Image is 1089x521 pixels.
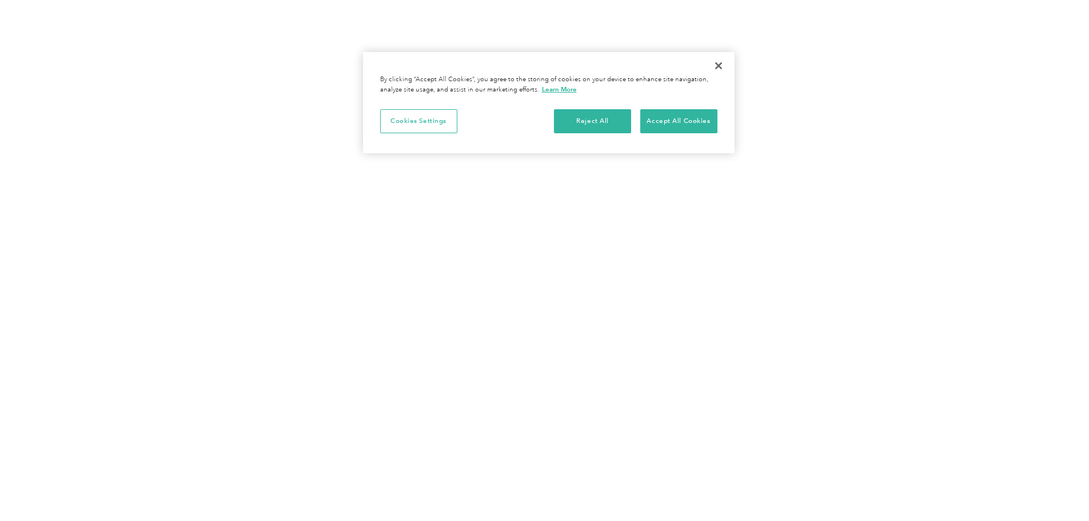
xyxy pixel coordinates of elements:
[554,109,631,133] button: Reject All
[363,52,735,153] div: Cookie banner
[380,109,457,133] button: Cookies Settings
[542,85,577,93] a: More information about your privacy, opens in a new tab
[363,52,735,153] div: Privacy
[706,53,731,78] button: Close
[640,109,717,133] button: Accept All Cookies
[380,75,717,95] div: By clicking “Accept All Cookies”, you agree to the storing of cookies on your device to enhance s...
